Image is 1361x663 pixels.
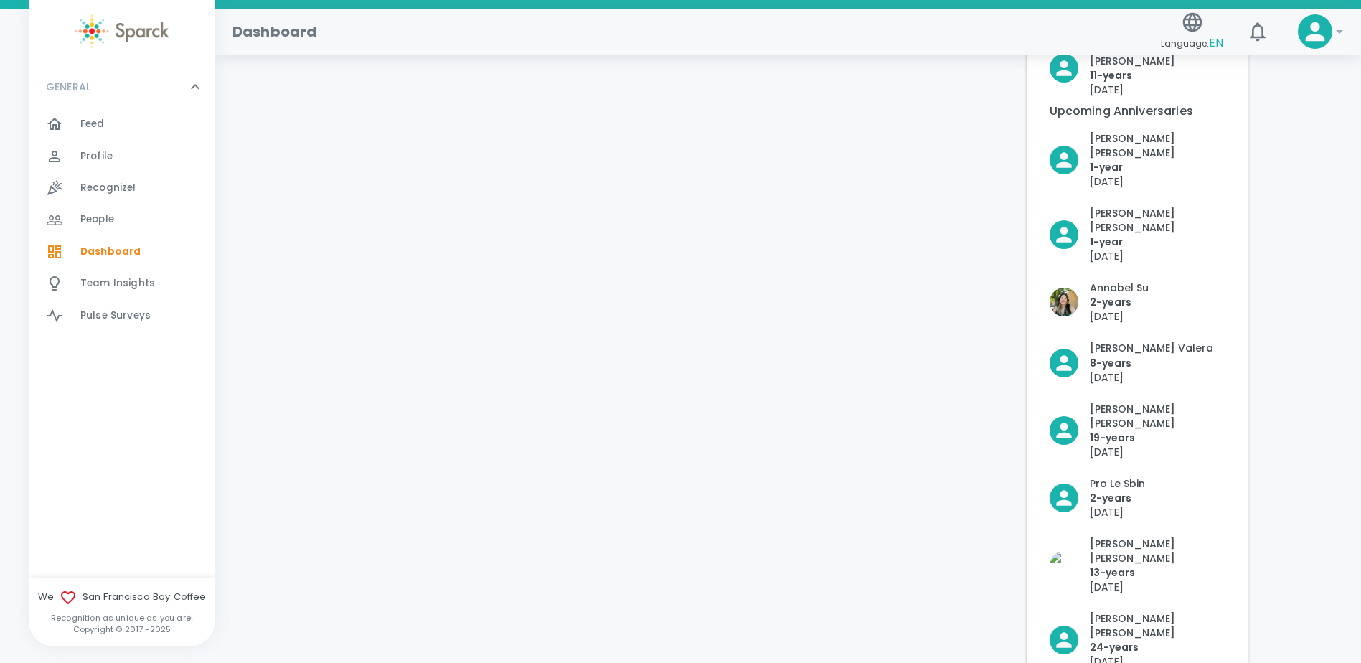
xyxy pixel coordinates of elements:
p: Upcoming Anniversaries [1050,103,1225,120]
a: Dashboard [29,236,215,268]
p: [DATE] [1090,505,1145,519]
a: Profile [29,141,215,172]
button: Click to Recognize! [1050,341,1213,384]
div: GENERAL [29,65,215,108]
p: Pro Le Sbin [1090,476,1145,491]
span: Profile [80,149,113,164]
div: Click to Recognize! [1038,269,1149,324]
span: Recognize! [80,181,136,195]
div: Click to Recognize! [1038,465,1145,519]
p: [PERSON_NAME] [PERSON_NAME] [1090,611,1225,640]
button: Language:EN [1155,6,1229,57]
p: [DATE] [1090,83,1225,97]
p: 1- year [1090,235,1225,249]
div: Click to Recognize! [1038,28,1225,97]
p: [DATE] [1090,580,1225,594]
span: EN [1209,34,1223,51]
span: Team Insights [80,276,155,291]
a: Recognize! [29,172,215,204]
p: 2- years [1090,295,1149,309]
p: [PERSON_NAME] [PERSON_NAME] [1090,131,1225,160]
p: 24- years [1090,640,1225,654]
button: Click to Recognize! [1050,131,1225,189]
p: [PERSON_NAME] Valera [1090,341,1213,355]
h1: Dashboard [232,20,316,43]
p: [PERSON_NAME] [PERSON_NAME] [1090,402,1225,431]
p: 11- years [1090,68,1225,83]
p: 13- years [1090,565,1225,580]
p: 19- years [1090,431,1225,445]
img: Picture of Annabel Su [1050,288,1078,316]
span: People [80,212,114,227]
span: We San Francisco Bay Coffee [29,589,215,606]
a: Feed [29,108,215,140]
a: Pulse Surveys [29,300,215,331]
a: People [29,204,215,235]
img: Sparck logo [75,14,169,48]
p: [DATE] [1090,445,1225,459]
p: Recognition as unique as you are! [29,612,215,624]
div: GENERAL [29,108,215,337]
button: Click to Recognize! [1050,281,1149,324]
p: Copyright © 2017 - 2025 [29,624,215,635]
a: Sparck logo [29,14,215,48]
p: [DATE] [1090,174,1225,189]
p: [DATE] [1090,370,1213,385]
p: Annabel Su [1090,281,1149,295]
div: Click to Recognize! [1038,329,1213,384]
p: [DATE] [1090,249,1225,263]
a: Team Insights [29,268,215,299]
p: [PERSON_NAME] [PERSON_NAME] [1090,206,1225,235]
p: 8- years [1090,356,1213,370]
p: 2- years [1090,491,1145,505]
div: Click to Recognize! [1038,525,1225,594]
p: [PERSON_NAME] [PERSON_NAME] [1090,537,1225,565]
span: Language: [1161,34,1223,53]
span: Feed [80,117,105,131]
img: Picture of David Gutierrez [1050,551,1078,580]
button: Click to Recognize! [1050,206,1225,263]
span: Pulse Surveys [80,309,151,323]
div: Click to Recognize! [1038,120,1225,189]
div: Click to Recognize! [1038,194,1225,263]
button: Click to Recognize! [1050,39,1225,97]
button: Click to Recognize! [1050,476,1145,519]
p: GENERAL [46,80,90,94]
button: Click to Recognize! [1050,402,1225,459]
div: Click to Recognize! [1038,390,1225,459]
span: Dashboard [80,245,141,259]
button: Click to Recognize! [1050,537,1225,594]
p: 1- year [1090,160,1225,174]
p: [DATE] [1090,309,1149,324]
